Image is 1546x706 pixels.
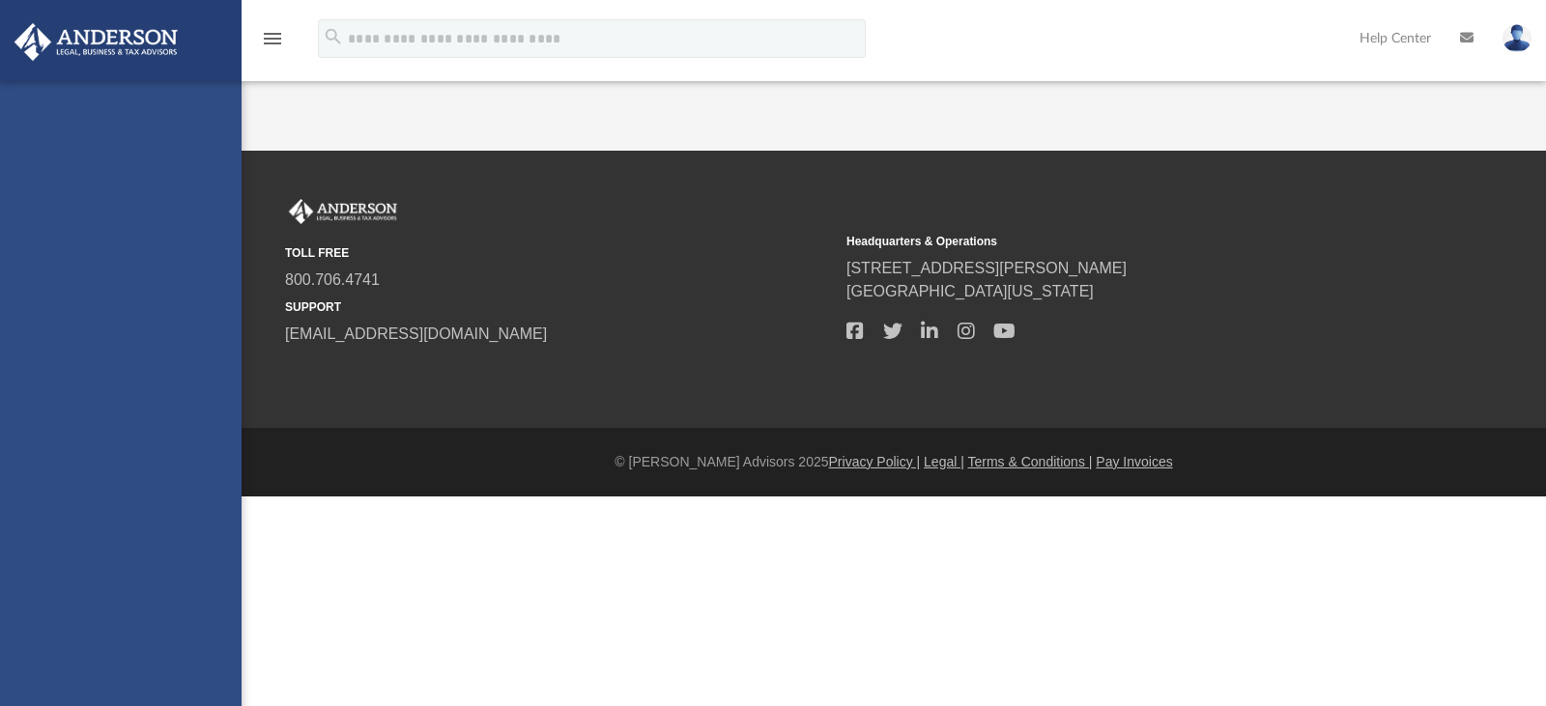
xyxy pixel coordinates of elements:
a: 800.706.4741 [285,271,380,288]
a: menu [261,37,284,50]
a: Privacy Policy | [829,454,921,469]
img: User Pic [1503,24,1532,52]
a: [GEOGRAPHIC_DATA][US_STATE] [846,283,1094,299]
small: SUPPORT [285,298,833,316]
i: search [323,26,344,47]
img: Anderson Advisors Platinum Portal [285,199,401,224]
a: Terms & Conditions | [968,454,1093,469]
a: [EMAIL_ADDRESS][DOMAIN_NAME] [285,325,547,342]
a: Pay Invoices [1096,454,1172,469]
a: Legal | [924,454,964,469]
a: [STREET_ADDRESS][PERSON_NAME] [846,260,1127,276]
small: Headquarters & Operations [846,233,1394,250]
i: menu [261,27,284,50]
div: © [PERSON_NAME] Advisors 2025 [242,452,1546,472]
img: Anderson Advisors Platinum Portal [9,23,184,61]
small: TOLL FREE [285,244,833,262]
